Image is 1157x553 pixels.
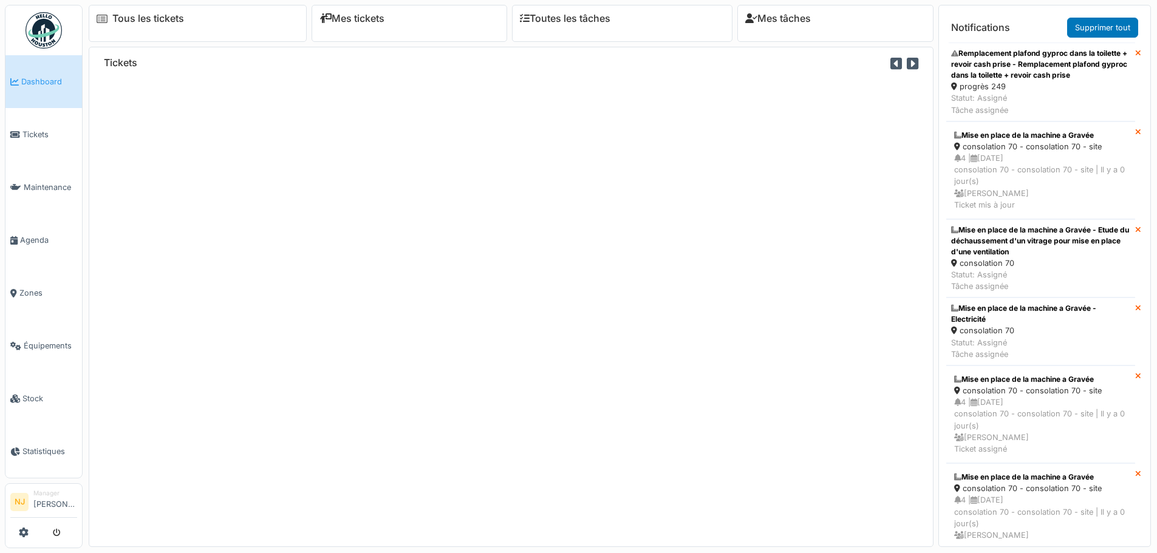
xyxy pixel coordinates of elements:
span: Dashboard [21,76,77,87]
div: 4 | [DATE] consolation 70 - consolation 70 - site | Il y a 0 jour(s) [PERSON_NAME] Nouveau ticket [954,494,1127,552]
li: [PERSON_NAME] [33,489,77,515]
span: Statistiques [22,446,77,457]
div: consolation 70 [951,325,1130,336]
div: consolation 70 - consolation 70 - site [954,385,1127,396]
a: Supprimer tout [1067,18,1138,38]
a: NJ Manager[PERSON_NAME] [10,489,77,518]
a: Mise en place de la machine a Gravée - Etude du déchaussement d'un vitrage pour mise en place d'u... [946,219,1135,298]
h6: Tickets [104,57,137,69]
a: Agenda [5,214,82,266]
a: Tickets [5,108,82,161]
div: Manager [33,489,77,498]
a: Statistiques [5,425,82,478]
span: Tickets [22,129,77,140]
div: Statut: Assigné Tâche assignée [951,92,1130,115]
a: Zones [5,266,82,319]
a: Mise en place de la machine a Gravée consolation 70 - consolation 70 - site 4 |[DATE]consolation ... [946,121,1135,219]
a: Équipements [5,319,82,372]
div: consolation 70 - consolation 70 - site [954,141,1127,152]
div: Statut: Assigné Tâche assignée [951,337,1130,360]
div: consolation 70 [951,257,1130,269]
div: Mise en place de la machine a Gravée [954,472,1127,483]
a: Stock [5,372,82,425]
a: Toutes les tâches [520,13,610,24]
div: 4 | [DATE] consolation 70 - consolation 70 - site | Il y a 0 jour(s) [PERSON_NAME] Ticket assigné [954,396,1127,455]
span: Agenda [20,234,77,246]
a: Mise en place de la machine a Gravée - Electricité consolation 70 Statut: AssignéTâche assignée [946,297,1135,365]
div: consolation 70 - consolation 70 - site [954,483,1127,494]
div: Remplacement plafond gyproc dans la toilette + revoir cash prise - Remplacement plafond gyproc da... [951,48,1130,81]
h6: Notifications [951,22,1010,33]
a: Mes tickets [319,13,384,24]
li: NJ [10,493,29,511]
div: 4 | [DATE] consolation 70 - consolation 70 - site | Il y a 0 jour(s) [PERSON_NAME] Ticket mis à jour [954,152,1127,211]
img: Badge_color-CXgf-gQk.svg [26,12,62,49]
a: Tous les tickets [112,13,184,24]
span: Maintenance [24,182,77,193]
span: Stock [22,393,77,404]
span: Zones [19,287,77,299]
a: Remplacement plafond gyproc dans la toilette + revoir cash prise - Remplacement plafond gyproc da... [946,42,1135,121]
span: Équipements [24,340,77,351]
div: Mise en place de la machine a Gravée - Electricité [951,303,1130,325]
div: Mise en place de la machine a Gravée - Etude du déchaussement d'un vitrage pour mise en place d'u... [951,225,1130,257]
div: Mise en place de la machine a Gravée [954,130,1127,141]
a: Dashboard [5,55,82,108]
a: Mes tâches [745,13,811,24]
div: progrès 249 [951,81,1130,92]
a: Mise en place de la machine a Gravée consolation 70 - consolation 70 - site 4 |[DATE]consolation ... [946,365,1135,463]
div: Mise en place de la machine a Gravée [954,374,1127,385]
a: Maintenance [5,161,82,214]
div: Statut: Assigné Tâche assignée [951,269,1130,292]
